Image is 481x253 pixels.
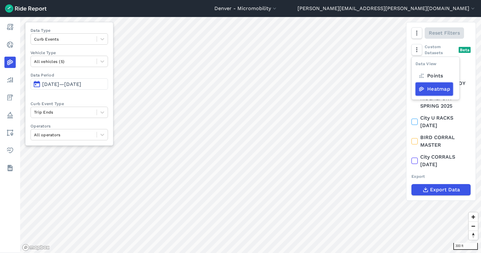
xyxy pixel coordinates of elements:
label: Heatmap [416,82,453,96]
div: Export [411,173,471,179]
label: Curb Event Type [31,101,108,107]
button: Export Data [411,184,471,195]
a: Mapbox logo [22,244,50,251]
label: Operators [31,123,108,129]
label: Data Period [31,72,108,78]
a: Analyze [4,74,16,86]
label: Vehicle Type [31,50,108,56]
button: Reset Filters [425,27,464,39]
button: [PERSON_NAME][EMAIL_ADDRESS][PERSON_NAME][DOMAIN_NAME] [297,5,476,12]
div: Beta [459,47,471,53]
a: Fees [4,92,16,103]
label: City U RACKS [DATE] [411,114,471,129]
button: Reset bearing to north [469,231,478,240]
a: Realtime [4,39,16,50]
span: [DATE]—[DATE] [42,81,81,87]
div: 300 ft [453,243,478,250]
a: Health [4,145,16,156]
img: Ride Report [5,4,47,13]
button: Zoom out [469,222,478,231]
label: Points [416,69,446,82]
a: Heatmaps [4,57,16,68]
label: Data Type [31,27,108,33]
button: Zoom in [469,212,478,222]
canvas: Map [20,17,481,253]
button: [DATE]—[DATE] [31,78,108,90]
a: Areas [4,127,16,138]
div: Custom Datasets [411,44,471,56]
a: Report [4,21,16,33]
button: Denver - Micromobility [214,5,278,12]
label: BIRD CORRAL MASTER [411,134,471,149]
span: Reset Filters [429,29,460,37]
a: Policy [4,110,16,121]
div: Data View [416,61,436,69]
a: Datasets [4,162,16,174]
label: City CORRALS [DATE] [411,153,471,168]
span: Export Data [430,186,460,194]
